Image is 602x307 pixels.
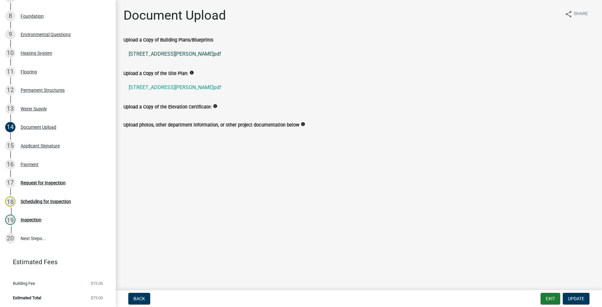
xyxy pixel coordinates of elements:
[123,8,226,23] h1: Document Upload
[301,122,305,126] i: info
[123,105,212,109] label: Upload a Copy of the Elevation Certificate:
[563,293,589,304] button: Update
[21,162,39,167] div: Payment
[5,256,105,268] a: Estimated Fees
[213,104,217,108] i: info
[5,196,15,207] div: 18
[91,296,103,300] span: $75.00
[13,296,41,300] span: Estimated Total
[123,123,299,127] label: Upload photos, other department information, or other project documentation below
[5,67,15,77] div: 11
[5,11,15,21] div: 8
[21,218,41,222] div: Inspection
[189,70,194,75] i: info
[5,104,15,114] div: 13
[13,281,35,285] span: Building Fee
[21,88,65,92] div: Permanent Structures
[541,293,560,304] button: Exit
[560,8,593,20] button: shareShare
[5,178,15,188] div: 17
[128,293,150,304] button: Back
[5,85,15,95] div: 12
[5,29,15,40] div: 9
[21,144,60,148] div: Applicant Signature
[568,296,584,301] span: Update
[5,122,15,132] div: 14
[21,32,71,37] div: Environmental Questions
[21,51,52,55] div: Heating System
[123,46,594,62] a: [STREET_ADDRESS][PERSON_NAME]pdf
[91,281,103,285] span: $75.00
[574,10,588,18] span: Share
[21,14,44,18] div: Foundation
[21,181,66,185] div: Request for Inspection
[5,141,15,151] div: 15
[123,71,188,76] label: Upload a Copy of the Site Plan:
[5,233,15,244] div: 20
[21,70,37,74] div: Flooring
[565,10,572,18] i: share
[123,38,213,42] label: Upload a Copy of Building Plans/Blueprints
[21,107,47,111] div: Water Supply
[133,296,145,301] span: Back
[5,48,15,58] div: 10
[21,125,56,129] div: Document Upload
[21,199,71,204] div: Scheduling for Inspection
[5,215,15,225] div: 19
[5,159,15,170] div: 16
[123,80,594,95] a: [STREET_ADDRESS][PERSON_NAME]pdf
